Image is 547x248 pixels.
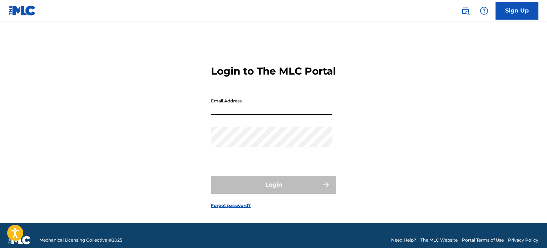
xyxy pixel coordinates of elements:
a: Portal Terms of Use [462,237,504,243]
a: The MLC Website [420,237,458,243]
div: Help [477,4,491,18]
a: Need Help? [391,237,416,243]
img: help [480,6,488,15]
img: logo [9,236,31,244]
img: MLC Logo [9,5,36,16]
a: Privacy Policy [508,237,538,243]
a: Forgot password? [211,202,251,209]
span: Mechanical Licensing Collective © 2025 [39,237,122,243]
a: Sign Up [496,2,538,20]
a: Public Search [458,4,473,18]
img: search [461,6,470,15]
h3: Login to The MLC Portal [211,65,336,77]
